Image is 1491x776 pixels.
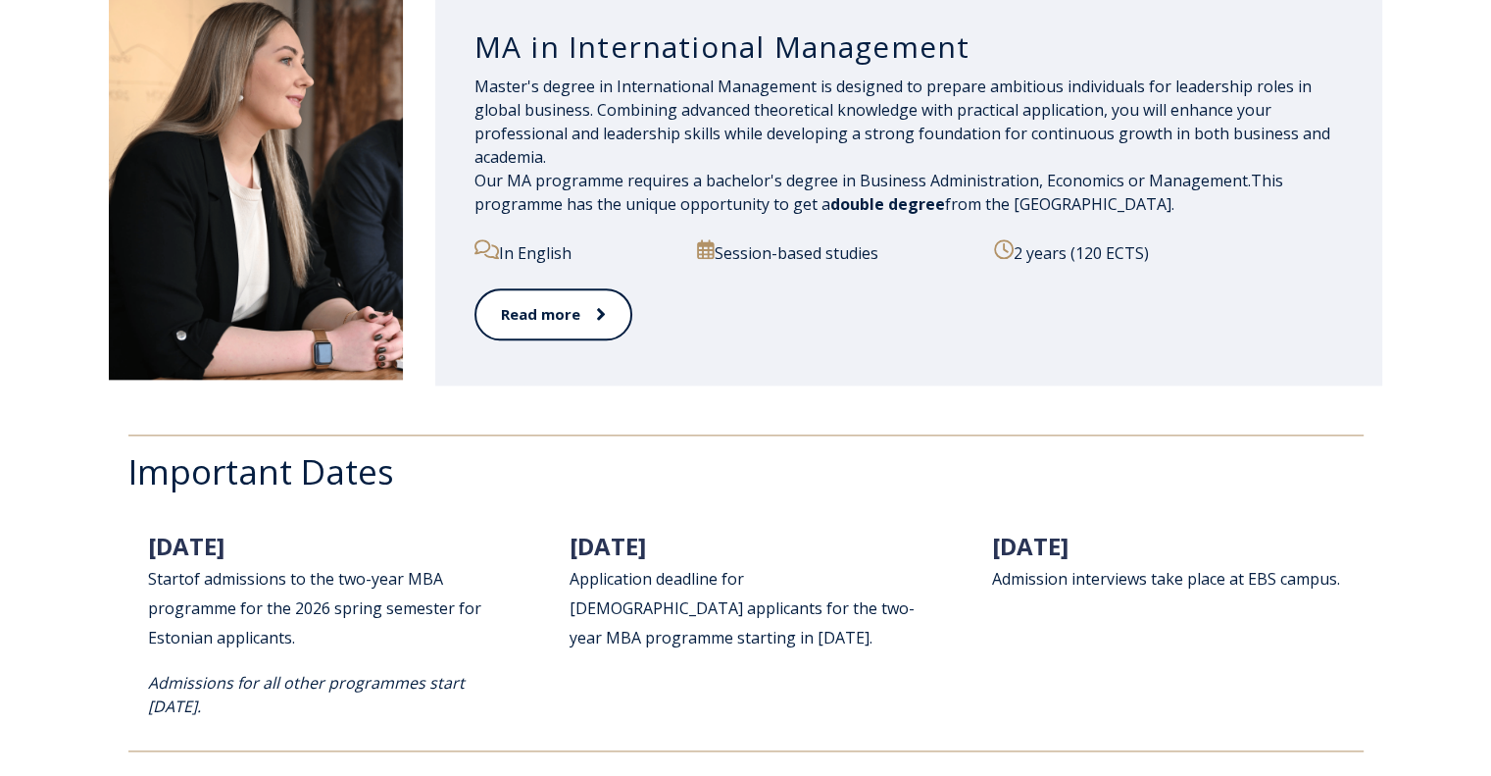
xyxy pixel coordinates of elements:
i: Admissions for all other programmes start [DATE]. [148,672,465,717]
span: ews take place at EBS campus. [1118,568,1340,590]
span: Important Dates [128,448,394,494]
span: This programme has the unique opportunity to get a from the [GEOGRAPHIC_DATA]. [474,170,1283,215]
span: Application deadline for [DEMOGRAPHIC_DATA] applicants for the two-year MBA programme starting in... [570,568,915,648]
span: [DATE] [992,530,1069,562]
span: Master's degree in International Management is designed to prepare ambitious individuals for lead... [474,76,1330,168]
p: In English [474,239,675,265]
a: Read more [474,288,632,340]
p: 2 years (120 ECTS) [994,239,1343,265]
h3: MA in International Management [474,28,1344,66]
p: Session-based studies [697,239,971,265]
span: [DATE] [148,530,224,562]
span: e two-year MBA programme for the 202 [148,568,443,619]
span: Start [148,568,184,590]
span: of admissions to th [184,568,325,590]
span: Our MA programme requires a bachelor's degree in Business Administration, Economics or Management. [474,170,1251,191]
span: Admission intervi [992,568,1118,590]
span: [DATE] [570,530,646,562]
span: double degree [830,193,945,215]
